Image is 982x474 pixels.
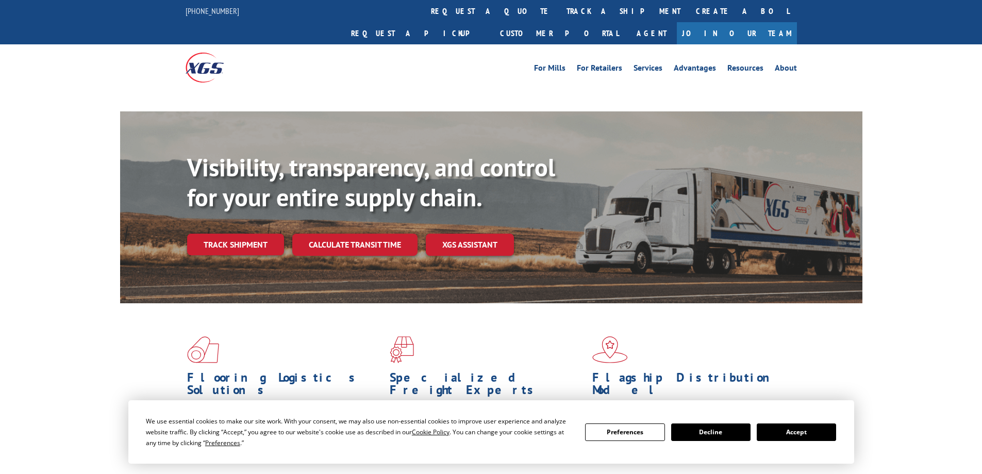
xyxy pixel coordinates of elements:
[187,336,219,363] img: xgs-icon-total-supply-chain-intelligence-red
[128,400,854,464] div: Cookie Consent Prompt
[634,64,662,75] a: Services
[343,22,492,44] a: Request a pickup
[534,64,565,75] a: For Mills
[671,423,751,441] button: Decline
[677,22,797,44] a: Join Our Team
[577,64,622,75] a: For Retailers
[757,423,836,441] button: Accept
[727,64,763,75] a: Resources
[187,151,555,213] b: Visibility, transparency, and control for your entire supply chain.
[187,234,284,255] a: Track shipment
[626,22,677,44] a: Agent
[674,64,716,75] a: Advantages
[186,6,239,16] a: [PHONE_NUMBER]
[592,336,628,363] img: xgs-icon-flagship-distribution-model-red
[390,371,585,401] h1: Specialized Freight Experts
[146,416,573,448] div: We use essential cookies to make our site work. With your consent, we may also use non-essential ...
[592,371,787,401] h1: Flagship Distribution Model
[775,64,797,75] a: About
[426,234,514,256] a: XGS ASSISTANT
[412,428,450,436] span: Cookie Policy
[205,438,240,447] span: Preferences
[585,423,664,441] button: Preferences
[292,234,418,256] a: Calculate transit time
[492,22,626,44] a: Customer Portal
[187,371,382,401] h1: Flooring Logistics Solutions
[390,336,414,363] img: xgs-icon-focused-on-flooring-red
